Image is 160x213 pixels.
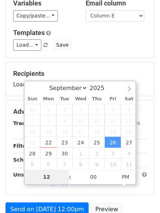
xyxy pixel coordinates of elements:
[25,137,41,148] span: September 21, 2025
[89,97,105,101] span: Thu
[121,148,137,159] span: October 4, 2025
[72,115,89,126] span: September 10, 2025
[105,159,121,170] span: October 10, 2025
[13,108,147,116] h5: Advanced
[53,39,72,51] button: Save
[13,29,45,36] a: Templates
[105,148,121,159] span: October 3, 2025
[25,126,41,137] span: September 14, 2025
[123,178,160,213] iframe: Chat Widget
[40,104,56,115] span: September 1, 2025
[88,85,114,92] input: Year
[89,115,105,126] span: September 11, 2025
[72,97,89,101] span: Wed
[25,170,69,184] input: Hour
[121,115,137,126] span: September 13, 2025
[25,97,41,101] span: Sun
[13,10,58,22] a: Copy/paste...
[121,137,137,148] span: September 27, 2025
[40,126,56,137] span: September 15, 2025
[13,70,147,78] h5: Recipients
[72,104,89,115] span: September 3, 2025
[105,115,121,126] span: September 12, 2025
[56,148,72,159] span: September 30, 2025
[105,137,121,148] span: September 26, 2025
[105,104,121,115] span: September 5, 2025
[121,126,137,137] span: September 20, 2025
[56,97,72,101] span: Tue
[89,137,105,148] span: September 25, 2025
[89,104,105,115] span: September 4, 2025
[56,126,72,137] span: September 16, 2025
[49,180,115,187] a: Copy unsubscribe link
[25,159,41,170] span: October 5, 2025
[13,157,40,163] strong: Schedule
[25,115,41,126] span: September 7, 2025
[89,126,105,137] span: September 18, 2025
[56,137,72,148] span: September 23, 2025
[13,172,49,178] strong: Unsubscribe
[105,97,121,101] span: Fri
[25,104,41,115] span: August 31, 2025
[13,143,32,149] strong: Filters
[69,170,71,184] span: :
[89,159,105,170] span: October 9, 2025
[13,39,41,51] a: Load...
[89,148,105,159] span: October 2, 2025
[116,170,136,184] span: Click to toggle
[13,120,38,126] strong: Tracking
[121,159,137,170] span: October 11, 2025
[56,159,72,170] span: October 7, 2025
[72,126,89,137] span: September 17, 2025
[40,115,56,126] span: September 8, 2025
[105,126,121,137] span: September 19, 2025
[71,170,116,184] input: Minute
[56,115,72,126] span: September 9, 2025
[121,97,137,101] span: Sat
[25,148,41,159] span: September 28, 2025
[56,104,72,115] span: September 2, 2025
[40,97,56,101] span: Mon
[13,70,147,89] div: Loading...
[40,148,56,159] span: September 29, 2025
[72,159,89,170] span: October 8, 2025
[72,148,89,159] span: October 1, 2025
[72,137,89,148] span: September 24, 2025
[40,159,56,170] span: October 6, 2025
[40,137,56,148] span: September 22, 2025
[121,104,137,115] span: September 6, 2025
